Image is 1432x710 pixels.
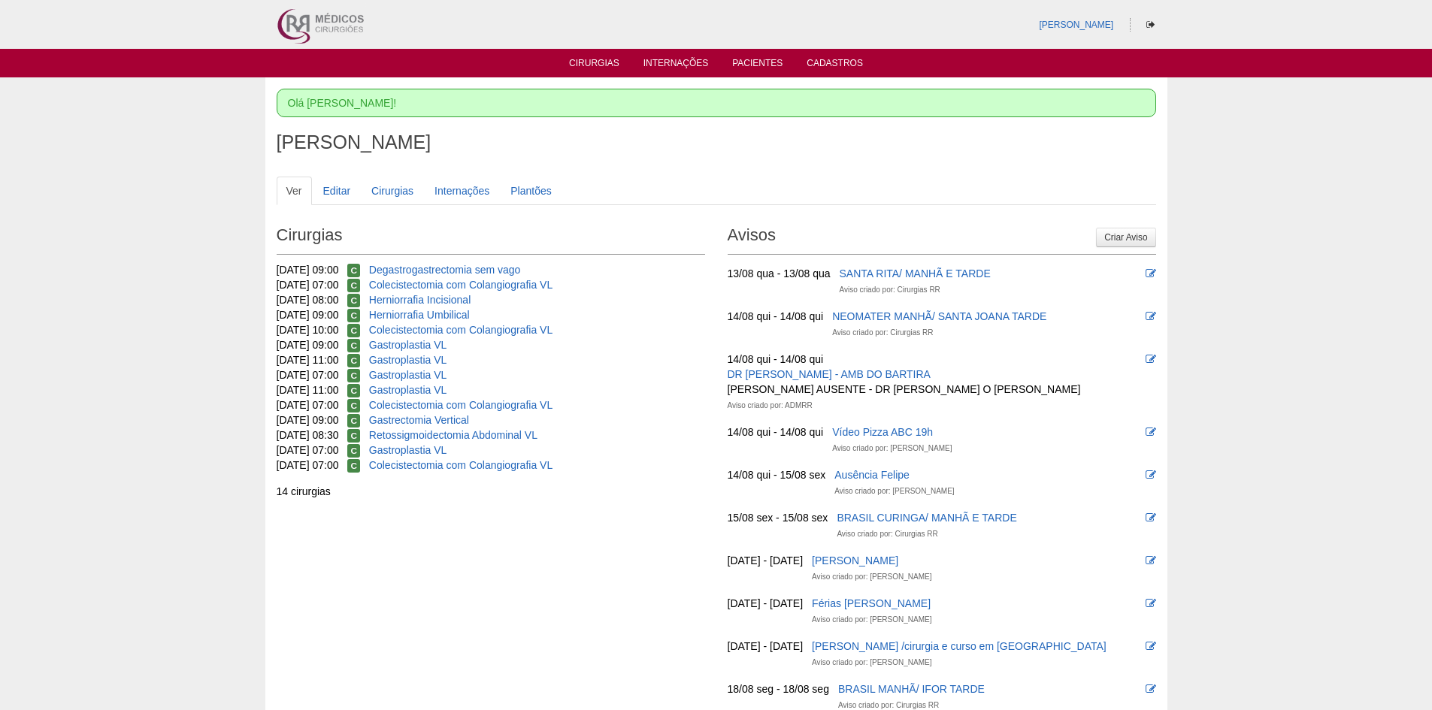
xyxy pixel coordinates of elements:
a: Retossigmoidectomia Abdominal VL [369,429,537,441]
a: Colecistectomia com Colangiografia VL [369,324,553,336]
span: Confirmada [347,384,360,397]
span: [DATE] 08:00 [277,294,339,306]
span: [DATE] 10:00 [277,324,339,336]
div: Aviso criado por: [PERSON_NAME] [812,570,931,585]
div: 14/08 qui - 15/08 sex [728,467,826,482]
a: Cirurgias [362,177,423,205]
span: [DATE] 09:00 [277,264,339,276]
div: [DATE] - [DATE] [728,596,804,611]
i: Editar [1146,427,1156,437]
a: Gastroplastia VL [369,444,447,456]
a: SANTA RITA/ MANHÃ E TARDE [840,267,991,279]
div: Aviso criado por: [PERSON_NAME] [812,612,931,627]
span: Confirmada [347,414,360,428]
div: Aviso criado por: Cirurgias RR [832,325,933,340]
a: Degastrogastrectomia sem vago [369,264,521,276]
a: Gastroplastia VL [369,369,447,381]
a: BRASIL MANHÃ/ IFOR TARDE [838,683,985,695]
span: Confirmada [347,399,360,412]
a: [PERSON_NAME] /cirurgia e curso em [GEOGRAPHIC_DATA] [812,640,1107,652]
div: 14 cirurgias [277,484,705,499]
a: Gastroplastia VL [369,339,447,351]
a: Herniorrafia Umbilical [369,309,470,321]
span: [DATE] 09:00 [277,309,339,321]
i: Editar [1146,311,1156,322]
span: Confirmada [347,444,360,458]
a: Ausência Felipe [834,469,910,481]
div: [DATE] - [DATE] [728,639,804,654]
a: Internações [425,177,499,205]
i: Sair [1146,20,1155,29]
i: Editar [1146,598,1156,609]
div: 18/08 seg - 18/08 seg [728,681,829,696]
span: Confirmada [347,369,360,382]
i: Editar [1146,555,1156,566]
a: Colecistectomia com Colangiografia VL [369,279,553,291]
div: Olá [PERSON_NAME]! [277,89,1156,117]
i: Editar [1146,641,1156,651]
a: Gastrectomia Vertical [369,414,469,426]
div: Aviso criado por: Cirurgias RR [837,527,937,542]
span: [DATE] 07:00 [277,444,339,456]
i: Editar [1146,512,1156,523]
span: Confirmada [347,279,360,292]
a: [PERSON_NAME] [1039,20,1113,30]
div: 14/08 qui - 14/08 qui [728,309,824,324]
a: Colecistectomia com Colangiografia VL [369,399,553,411]
a: DR [PERSON_NAME] - AMB DO BARTIRA [728,368,931,380]
span: Confirmada [347,264,360,277]
div: 13/08 qua - 13/08 qua [728,266,831,281]
a: BRASIL CURINGA/ MANHÃ E TARDE [837,512,1016,524]
h1: [PERSON_NAME] [277,133,1156,152]
div: Aviso criado por: [PERSON_NAME] [834,484,954,499]
a: Colecistectomia com Colangiografia VL [369,459,553,471]
span: [DATE] 11:00 [277,384,339,396]
div: [PERSON_NAME] AUSENTE - DR [PERSON_NAME] O [PERSON_NAME] [728,382,1081,397]
a: Plantões [501,177,561,205]
a: Editar [313,177,361,205]
a: Cadastros [807,58,863,73]
span: Confirmada [347,459,360,473]
span: Confirmada [347,309,360,322]
a: Gastroplastia VL [369,354,447,366]
span: [DATE] 11:00 [277,354,339,366]
div: 14/08 qui - 14/08 qui [728,424,824,440]
div: Aviso criado por: Cirurgias RR [840,282,940,298]
a: Cirurgias [569,58,619,73]
a: [PERSON_NAME] [812,554,898,566]
div: Aviso criado por: [PERSON_NAME] [832,441,952,456]
div: Aviso criado por: ADMRR [728,398,813,413]
span: Confirmada [347,324,360,337]
a: Criar Aviso [1096,228,1155,247]
div: 14/08 qui - 14/08 qui [728,352,824,367]
i: Editar [1146,684,1156,694]
i: Editar [1146,354,1156,364]
span: Confirmada [347,294,360,307]
span: [DATE] 08:30 [277,429,339,441]
span: Confirmada [347,354,360,367]
a: Ver [277,177,312,205]
a: Pacientes [732,58,783,73]
a: NEOMATER MANHÃ/ SANTA JOANA TARDE [832,310,1046,322]
a: Vídeo Pizza ABC 19h [832,426,933,438]
span: [DATE] 07:00 [277,399,339,411]
h2: Cirurgias [277,220,705,255]
a: Gastroplastia VL [369,384,447,396]
a: Internações [643,58,709,73]
h2: Avisos [728,220,1156,255]
a: Herniorrafia Incisional [369,294,471,306]
div: Aviso criado por: [PERSON_NAME] [812,655,931,670]
span: Confirmada [347,339,360,352]
span: [DATE] 07:00 [277,279,339,291]
a: Férias [PERSON_NAME] [812,597,931,609]
i: Editar [1146,470,1156,480]
span: [DATE] 07:00 [277,459,339,471]
span: [DATE] 09:00 [277,414,339,426]
div: [DATE] - [DATE] [728,553,804,568]
i: Editar [1146,268,1156,279]
span: [DATE] 07:00 [277,369,339,381]
div: 15/08 sex - 15/08 sex [728,510,828,525]
span: Confirmada [347,429,360,443]
span: [DATE] 09:00 [277,339,339,351]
